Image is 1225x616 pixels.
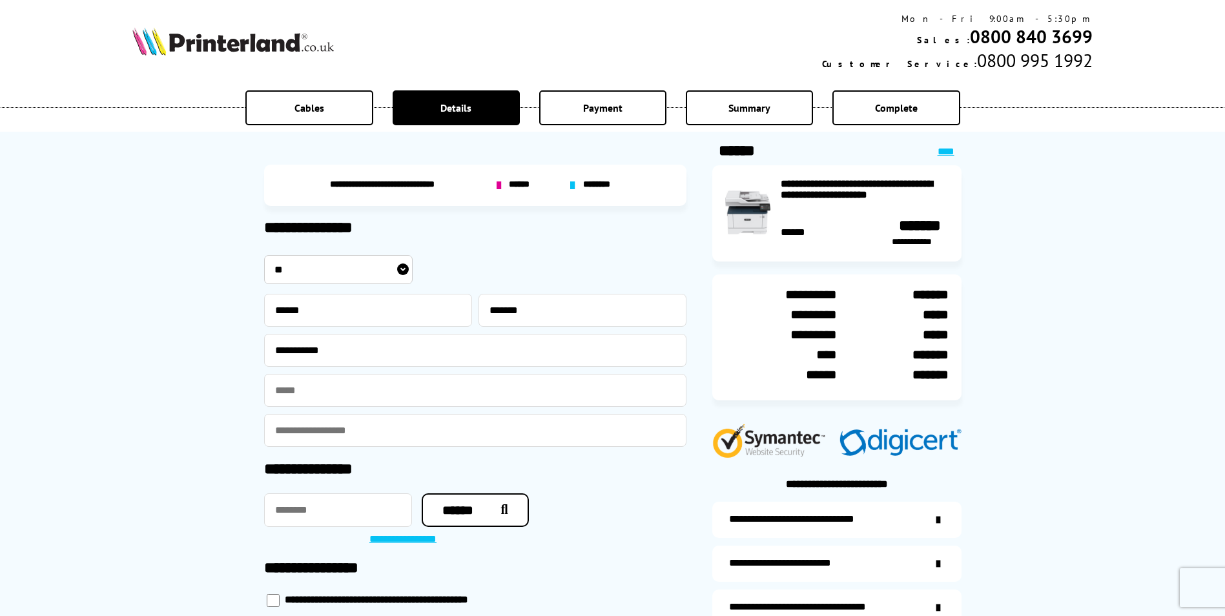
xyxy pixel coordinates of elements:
[728,101,770,114] span: Summary
[712,502,962,538] a: additional-ink
[977,48,1093,72] span: 0800 995 1992
[875,101,918,114] span: Complete
[712,546,962,582] a: items-arrive
[440,101,471,114] span: Details
[970,25,1093,48] a: 0800 840 3699
[917,34,970,46] span: Sales:
[822,58,977,70] span: Customer Service:
[583,101,623,114] span: Payment
[294,101,324,114] span: Cables
[132,27,334,56] img: Printerland Logo
[822,13,1093,25] div: Mon - Fri 9:00am - 5:30pm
